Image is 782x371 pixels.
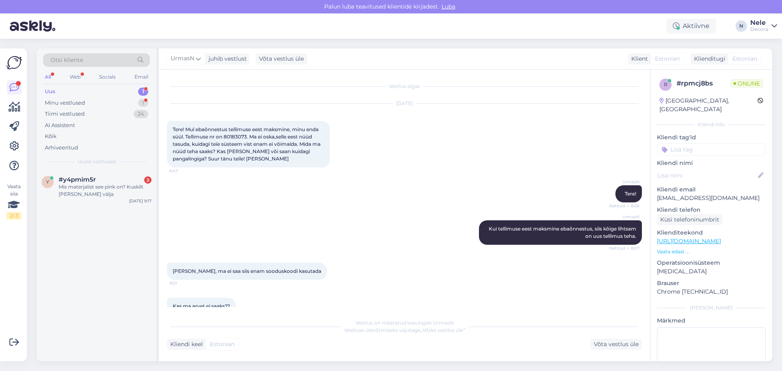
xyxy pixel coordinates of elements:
[750,20,777,33] a: NeleDecora
[657,214,723,225] div: Küsi telefoninumbrit
[7,55,22,70] img: Askly Logo
[609,245,639,251] span: Nähtud ✓ 8:07
[750,20,768,26] div: Nele
[691,55,725,63] div: Klienditugi
[59,183,152,198] div: Mis materjalist see pink on? Kuskilt [PERSON_NAME] välja
[45,144,78,152] div: Arhiveeritud
[167,83,642,90] div: Vestlus algas
[657,237,721,245] a: [URL][DOMAIN_NAME]
[489,226,637,239] span: Kui tellimuse eest maksmine ebaõnnestus, siis kõige lihtsam on uus tellimus teha.
[133,72,150,82] div: Email
[657,159,766,167] p: Kliendi nimi
[51,56,83,64] span: Otsi kliente
[129,198,152,204] div: [DATE] 9:17
[657,279,766,288] p: Brauser
[609,203,639,209] span: Nähtud ✓ 8:06
[46,179,49,185] span: y
[138,88,148,96] div: 1
[256,53,307,64] div: Võta vestlus üle
[167,340,203,349] div: Kliendi keel
[657,121,766,128] div: Kliendi info
[167,100,642,107] div: [DATE]
[655,55,680,63] span: Estonian
[43,72,53,82] div: All
[750,26,768,33] div: Decora
[657,206,766,214] p: Kliendi telefon
[657,316,766,325] p: Märkmed
[173,268,321,274] span: [PERSON_NAME], ma ei saa siis enam sooduskoodi kasutada
[591,339,642,350] div: Võta vestlus üle
[659,97,758,114] div: [GEOGRAPHIC_DATA], [GEOGRAPHIC_DATA]
[173,126,322,162] span: Tere! Mul ebaõnnestus tellimuse eest maksmine, minu enda süül. Tellimuse nr on 80183073. Ma ei os...
[45,110,85,118] div: Tiimi vestlused
[173,303,230,309] span: Kas ma arvet ei saaks??
[68,72,82,82] div: Web
[677,79,730,88] div: # rpmcj8bs
[657,267,766,276] p: [MEDICAL_DATA]
[356,320,454,326] span: Vestlus on määratud kasutajale UrmasN
[657,194,766,202] p: [EMAIL_ADDRESS][DOMAIN_NAME]
[625,191,636,197] span: Tere!
[666,19,716,33] div: Aktiivne
[736,20,747,32] div: N
[732,55,757,63] span: Estonian
[657,228,766,237] p: Klienditeekond
[657,171,756,180] input: Lisa nimi
[210,340,235,349] span: Estonian
[439,3,458,10] span: Luba
[169,280,200,286] span: 9:01
[609,214,639,220] span: UrmasN
[171,54,194,63] span: UrmasN
[45,88,55,96] div: Uus
[657,304,766,312] div: [PERSON_NAME]
[657,143,766,156] input: Lisa tag
[45,132,57,140] div: Kõik
[205,55,247,63] div: juhib vestlust
[657,288,766,296] p: Chrome [TECHNICAL_ID]
[7,212,21,220] div: 2 / 3
[344,327,465,333] span: Vestluse ülevõtmiseks vajutage
[664,81,668,88] span: r
[628,55,648,63] div: Klient
[59,176,96,183] span: #y4pmim5r
[45,121,75,130] div: AI Assistent
[78,158,116,165] span: Uued vestlused
[730,79,763,88] span: Online
[134,110,148,118] div: 24
[657,259,766,267] p: Operatsioonisüsteem
[657,133,766,142] p: Kliendi tag'id
[7,183,21,220] div: Vaata siia
[657,248,766,255] p: Vaata edasi ...
[144,176,152,184] div: 2
[97,72,117,82] div: Socials
[420,327,465,333] i: „Võtke vestlus üle”
[138,99,148,107] div: 1
[657,185,766,194] p: Kliendi email
[45,99,85,107] div: Minu vestlused
[609,179,639,185] span: UrmasN
[169,168,200,174] span: 6:47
